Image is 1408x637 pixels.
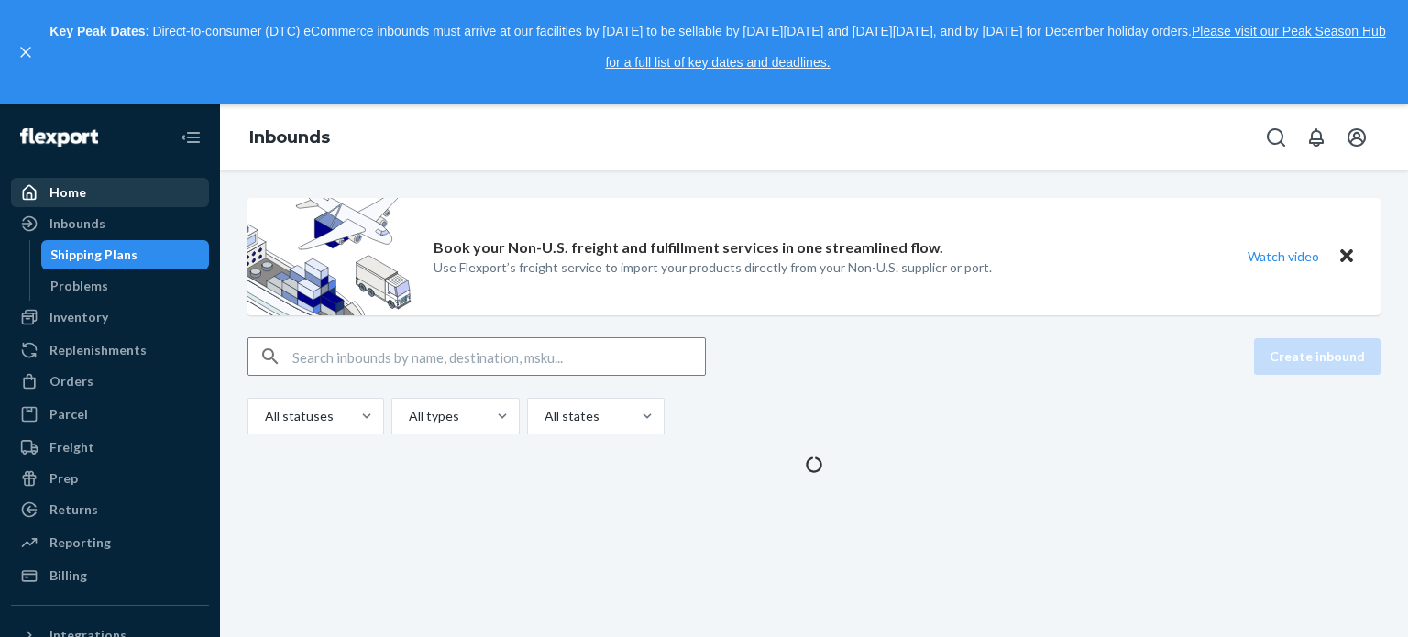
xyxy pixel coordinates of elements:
[49,341,147,359] div: Replenishments
[292,338,705,375] input: Search inbounds by name, destination, msku...
[11,209,209,238] a: Inbounds
[49,183,86,202] div: Home
[1335,244,1358,270] button: Close
[49,308,108,326] div: Inventory
[235,112,345,165] ol: breadcrumbs
[11,528,209,557] a: Reporting
[11,561,209,590] a: Billing
[41,271,210,301] a: Problems
[1254,338,1380,375] button: Create inbound
[434,237,943,258] p: Book your Non-U.S. freight and fulfillment services in one streamlined flow.
[49,500,98,519] div: Returns
[50,246,137,264] div: Shipping Plans
[11,302,209,332] a: Inventory
[434,258,992,277] p: Use Flexport’s freight service to import your products directly from your Non-U.S. supplier or port.
[41,240,210,269] a: Shipping Plans
[49,405,88,423] div: Parcel
[20,128,98,147] img: Flexport logo
[249,127,330,148] a: Inbounds
[1236,244,1331,270] button: Watch video
[49,566,87,585] div: Billing
[605,24,1385,70] a: Please visit our Peak Season Hub for a full list of key dates and deadlines.
[11,335,209,365] a: Replenishments
[49,214,105,233] div: Inbounds
[44,16,1391,78] p: : Direct-to-consumer (DTC) eCommerce inbounds must arrive at our facilities by [DATE] to be sella...
[11,400,209,429] a: Parcel
[263,407,265,425] input: All statuses
[11,178,209,207] a: Home
[49,372,93,390] div: Orders
[11,464,209,493] a: Prep
[543,407,544,425] input: All states
[49,438,94,456] div: Freight
[11,433,209,462] a: Freight
[172,119,209,156] button: Close Navigation
[49,533,111,552] div: Reporting
[11,367,209,396] a: Orders
[50,277,108,295] div: Problems
[11,495,209,524] a: Returns
[1298,119,1335,156] button: Open notifications
[407,407,409,425] input: All types
[49,24,145,38] strong: Key Peak Dates
[1258,119,1294,156] button: Open Search Box
[16,43,35,61] button: close,
[49,469,78,488] div: Prep
[1338,119,1375,156] button: Open account menu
